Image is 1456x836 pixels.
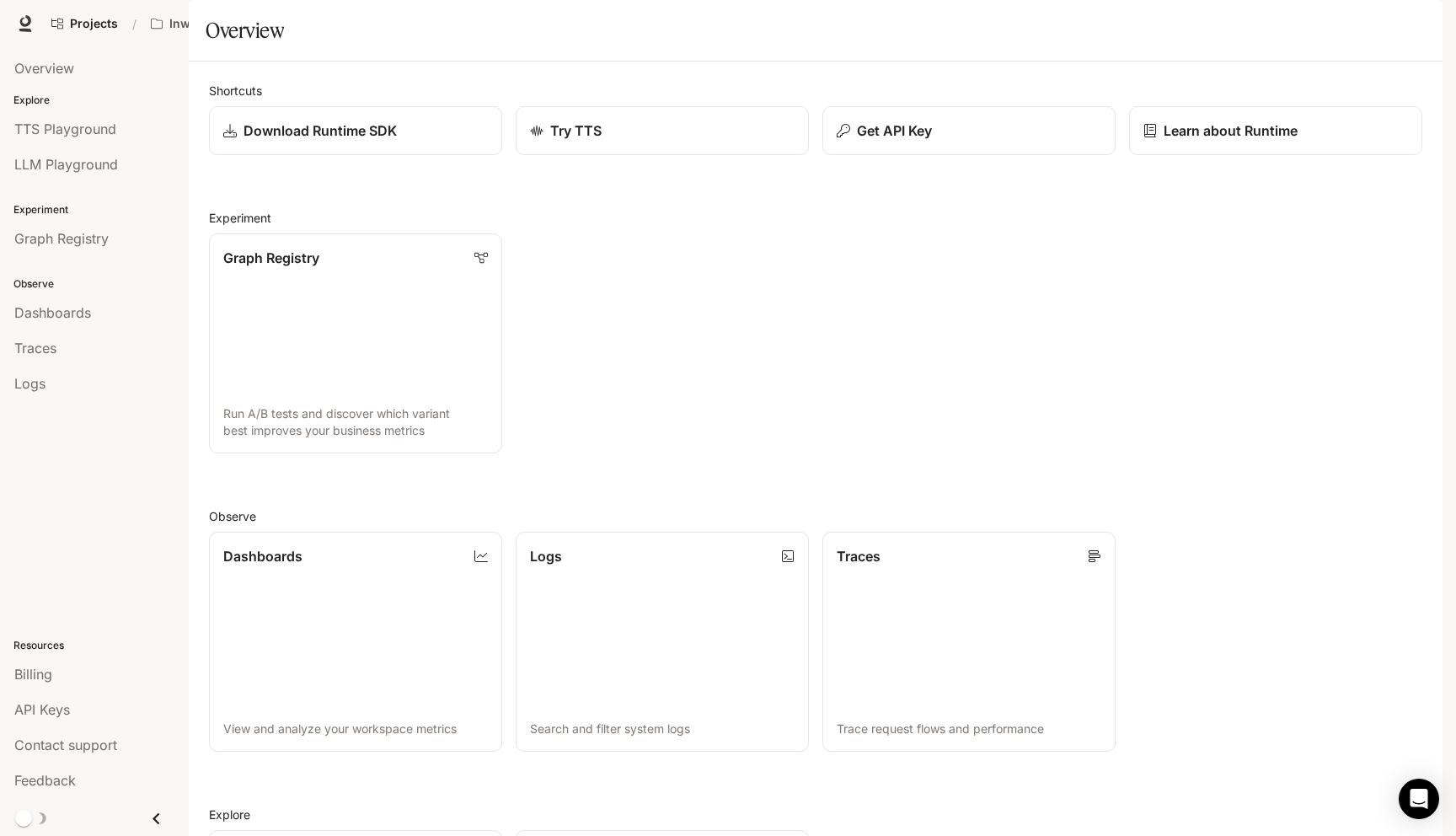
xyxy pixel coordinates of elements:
a: Go to projects [44,7,126,40]
p: Inworld AI Demos [169,17,264,31]
p: Download Runtime SDK [244,121,397,141]
div: Open Intercom Messenger [1399,779,1439,819]
a: LogsSearch and filter system logs [516,532,809,752]
p: Run A/B tests and discover which variant best improves your business metrics [223,405,488,439]
button: All workspaces [143,7,290,40]
a: DashboardsView and analyze your workspace metrics [209,532,502,752]
p: Search and filter system logs [530,721,795,737]
h2: Explore [209,806,1422,823]
p: Graph Registry [223,248,319,268]
p: Traces [837,546,881,566]
a: Download Runtime SDK [209,106,502,155]
h2: Experiment [209,209,1422,227]
div: / [126,15,143,33]
p: View and analyze your workspace metrics [223,721,488,737]
p: Trace request flows and performance [837,721,1101,737]
span: Projects [70,17,118,31]
a: Try TTS [516,106,809,155]
a: Learn about Runtime [1129,106,1422,155]
p: Try TTS [550,121,602,141]
p: Dashboards [223,546,302,566]
a: TracesTrace request flows and performance [822,532,1116,752]
p: Logs [530,546,562,566]
h1: Overview [206,13,284,47]
p: Learn about Runtime [1164,121,1298,141]
a: Graph RegistryRun A/B tests and discover which variant best improves your business metrics [209,233,502,453]
h2: Observe [209,507,1422,525]
p: Get API Key [857,121,932,141]
h2: Shortcuts [209,82,1422,99]
button: Get API Key [822,106,1116,155]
